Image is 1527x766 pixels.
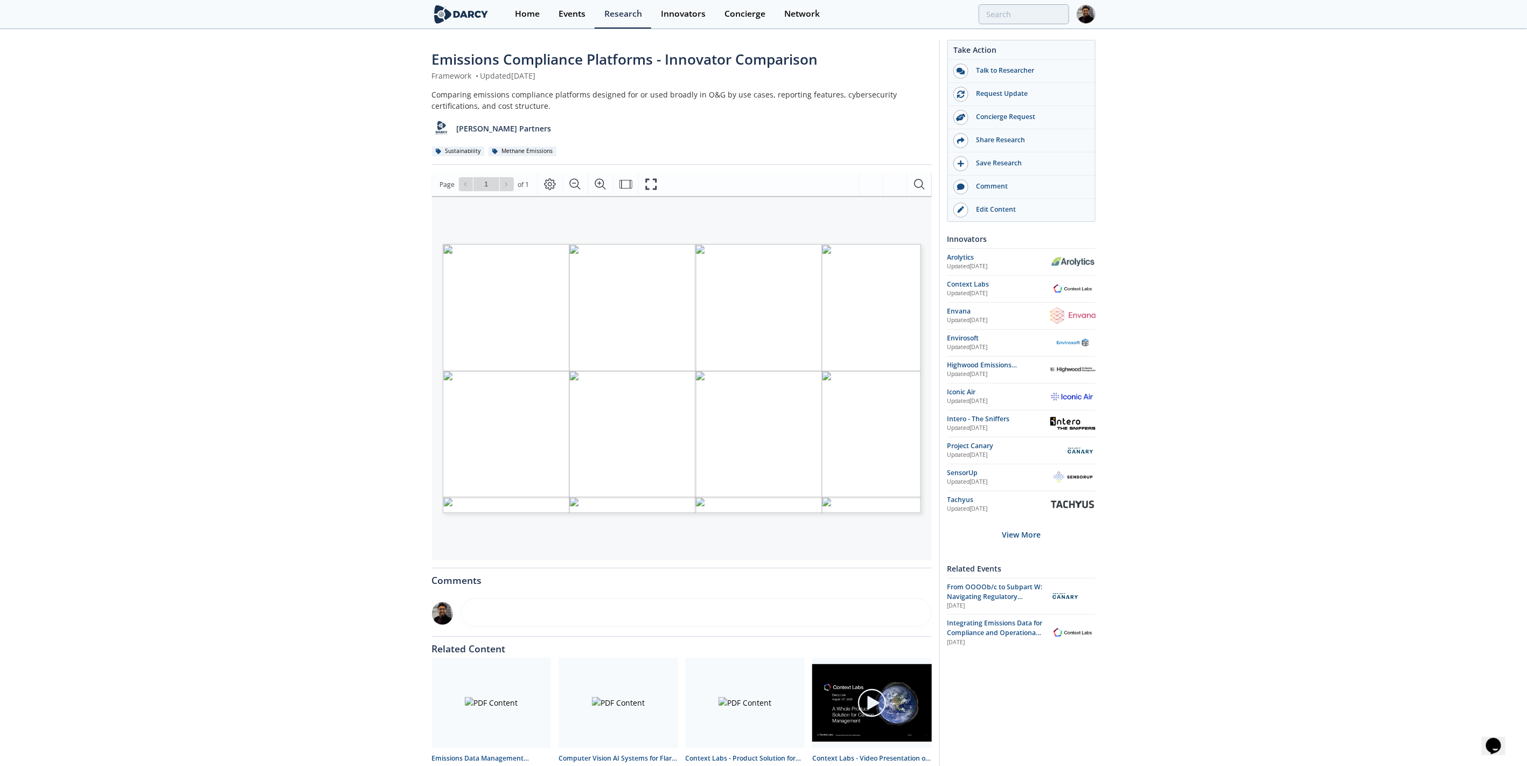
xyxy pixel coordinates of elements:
[947,414,1096,433] a: Intero - The Sniffers Updated[DATE] Intero - The Sniffers
[1050,283,1096,295] img: Context Labs
[948,199,1095,221] a: Edit Content
[947,441,1065,451] div: Project Canary
[948,44,1095,60] div: Take Action
[432,70,932,81] div: Framework Updated [DATE]
[947,505,1050,513] div: Updated [DATE]
[947,316,1050,325] div: Updated [DATE]
[432,147,485,156] div: Sustainability
[1050,338,1096,347] img: Envirosoft
[947,387,1050,397] div: Iconic Air
[515,10,540,18] div: Home
[947,280,1050,289] div: Context Labs
[968,89,1089,99] div: Request Update
[947,618,1096,647] a: Integrating Emissions Data for Compliance and Operational Action [DATE] Context Labs
[432,602,454,625] img: 92797456-ae33-4003-90ad-aa7d548e479e
[432,89,932,112] div: Comparing emissions compliance platforms designed for or used broadly in O&G by use cases, report...
[947,253,1096,271] a: Arolytics Updated[DATE] Arolytics
[947,582,1096,611] a: From OOOOb/c to Subpart W: Navigating Regulatory Compliance through Technology and Emissions Data...
[947,518,1096,552] div: View More
[947,602,1043,610] div: [DATE]
[947,333,1050,343] div: Envirosoft
[947,468,1050,478] div: SensorUp
[979,4,1069,24] input: Advanced Search
[559,754,678,763] div: Computer Vision AI Systems for Flare Monitoring - Innovator Comparison
[947,414,1050,424] div: Intero - The Sniffers
[947,387,1096,406] a: Iconic Air Updated[DATE] Iconic Air
[947,451,1065,459] div: Updated [DATE]
[947,638,1043,647] div: [DATE]
[947,559,1096,578] div: Related Events
[1050,367,1096,372] img: Highwood Emissions Management
[947,397,1050,406] div: Updated [DATE]
[947,582,1043,631] span: From OOOOb/c to Subpart W: Navigating Regulatory Compliance through Technology and Emissions Data
[947,424,1050,433] div: Updated [DATE]
[947,307,1096,325] a: Envana Updated[DATE] Envana
[947,333,1096,352] a: Envirosoft Updated[DATE] Envirosoft
[947,360,1050,370] div: Highwood Emissions Management
[947,360,1096,379] a: Highwood Emissions Management Updated[DATE] Highwood Emissions Management
[857,688,887,718] img: play-chapters-gray.svg
[559,10,585,18] div: Events
[724,10,765,18] div: Concierge
[432,50,818,69] span: Emissions Compliance Platforms - Innovator Comparison
[947,262,1050,271] div: Updated [DATE]
[1050,587,1080,605] img: Project Canary
[947,343,1050,352] div: Updated [DATE]
[432,5,491,24] img: logo-wide.svg
[947,495,1050,505] div: Tachyus
[947,280,1096,298] a: Context Labs Updated[DATE] Context Labs
[1482,723,1516,755] iframe: chat widget
[947,289,1050,298] div: Updated [DATE]
[947,495,1096,514] a: Tachyus Updated[DATE] Tachyus
[947,253,1050,262] div: Arolytics
[661,10,706,18] div: Innovators
[947,370,1050,379] div: Updated [DATE]
[968,158,1089,168] div: Save Research
[1050,468,1096,486] img: SensorUp
[432,754,552,763] div: Emissions Data Management Solutions - Technology Landscape
[947,468,1096,487] a: SensorUp Updated[DATE] SensorUp
[489,147,557,156] div: Methane Emissions
[968,135,1089,145] div: Share Research
[604,10,642,18] div: Research
[1050,391,1096,402] img: Iconic Air
[812,754,932,763] div: Context Labs - Video Presentation of Product Solution for Emissions Management
[784,10,820,18] div: Network
[1050,417,1096,430] img: Intero - The Sniffers
[1065,441,1096,460] img: Project Canary
[686,754,805,763] div: Context Labs - Product Solution for Emissions Management
[1050,626,1096,639] img: Context Labs
[456,123,551,134] p: [PERSON_NAME] Partners
[1050,308,1096,324] img: Envana
[968,112,1089,122] div: Concierge Request
[947,478,1050,486] div: Updated [DATE]
[968,66,1089,75] div: Talk to Researcher
[474,71,480,81] span: •
[947,441,1096,460] a: Project Canary Updated[DATE] Project Canary
[1077,5,1096,24] img: Profile
[968,205,1089,214] div: Edit Content
[1050,498,1096,511] img: Tachyus
[947,307,1050,316] div: Envana
[812,664,932,742] img: Video Content
[432,637,932,654] div: Related Content
[1050,256,1096,267] img: Arolytics
[947,618,1043,647] span: Integrating Emissions Data for Compliance and Operational Action
[432,568,932,586] div: Comments
[968,182,1089,191] div: Comment
[947,229,1096,248] div: Innovators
